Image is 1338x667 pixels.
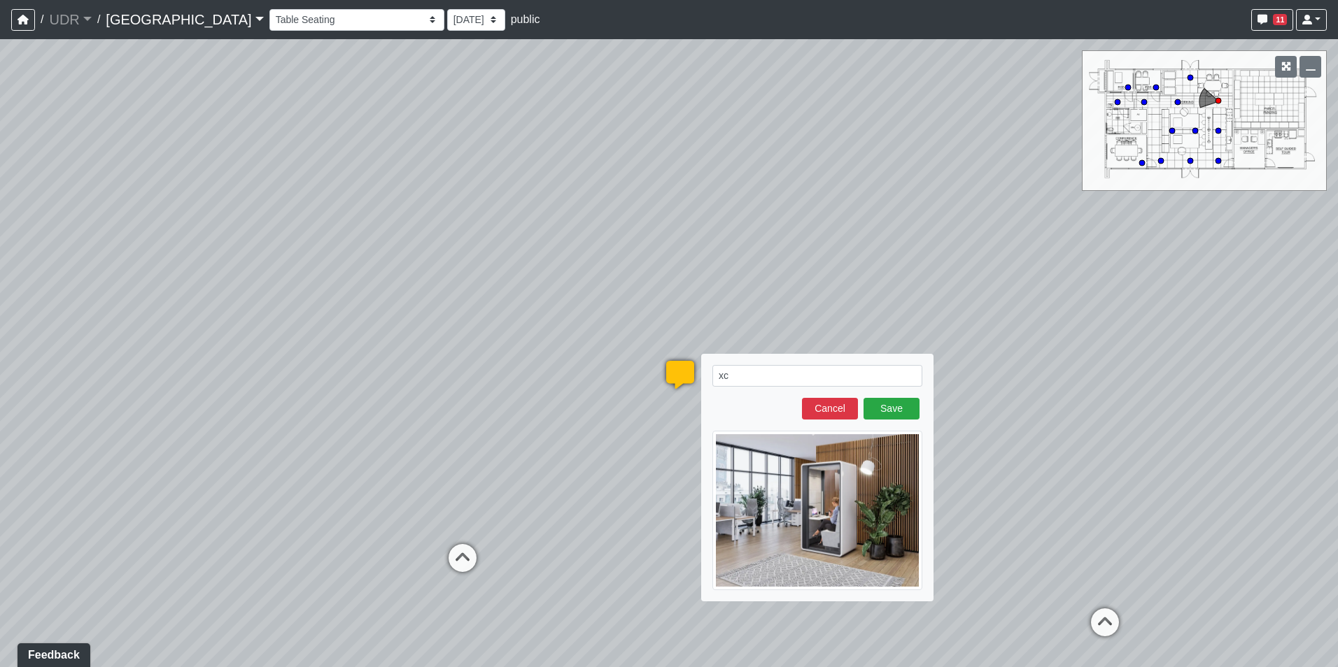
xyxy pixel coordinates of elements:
span: / [35,6,49,34]
iframe: Ybug feedback widget [10,639,93,667]
a: [GEOGRAPHIC_DATA] [106,6,263,34]
button: Cancel [802,398,858,419]
button: Save [864,398,920,419]
span: 11 [1273,14,1287,25]
span: public [511,13,540,25]
button: 11 [1251,9,1293,31]
span: / [92,6,106,34]
a: UDR [49,6,91,34]
img: af489ebc-60de-4ee8-8ad3-29c0b30e4a00 [712,431,922,590]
